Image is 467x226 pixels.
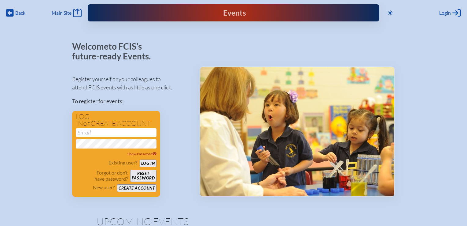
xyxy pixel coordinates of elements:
[72,42,158,61] p: Welcome to FCIS’s future-ready Events.
[76,128,156,137] input: Email
[52,10,72,16] span: Main Site
[108,160,137,166] p: Existing user?
[200,67,394,196] img: Events
[127,152,157,156] span: Show Password
[72,75,190,92] p: Register yourself or your colleagues to attend FCIS events with as little as one click.
[76,170,128,182] p: Forgot or don’t have password?
[83,121,91,127] span: or
[72,97,190,105] p: To register for events:
[15,10,25,16] span: Back
[140,160,156,167] button: Log in
[171,9,297,17] div: FCIS Events — Future ready
[93,184,115,190] p: New user?
[52,9,82,17] a: Main Site
[117,184,156,192] button: Create account
[76,113,156,127] h1: Log in create account
[130,170,156,182] button: Resetpassword
[439,10,451,16] span: Login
